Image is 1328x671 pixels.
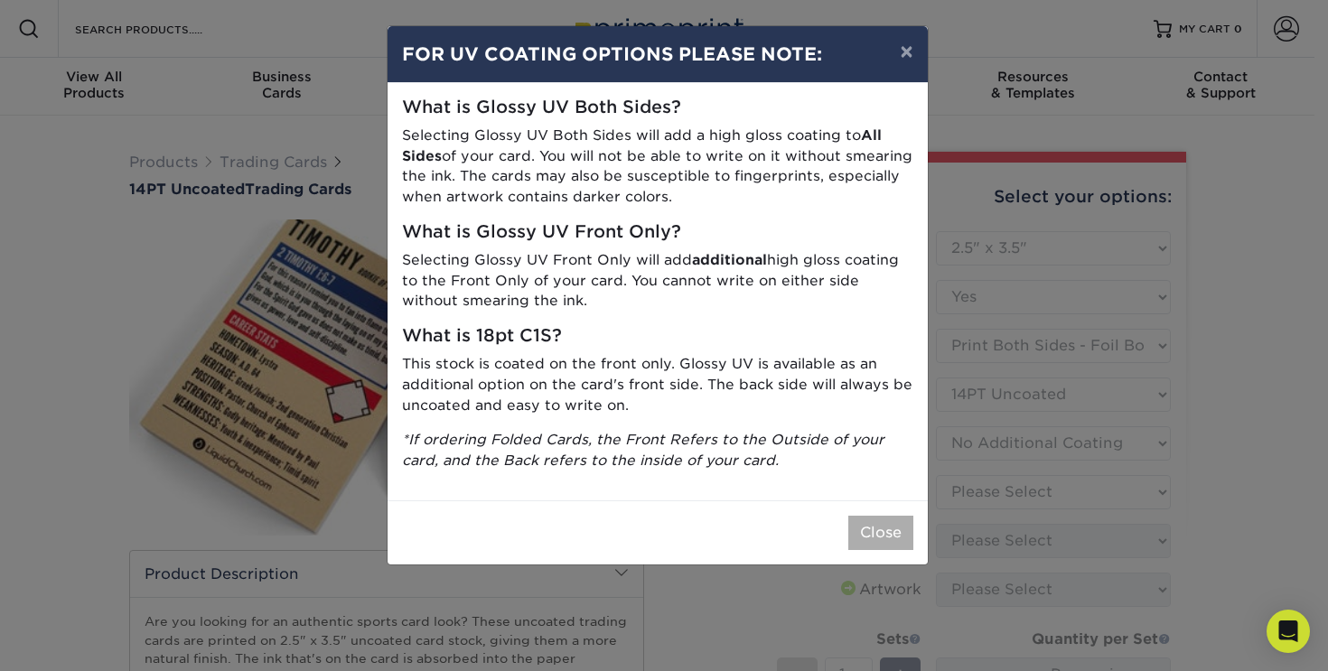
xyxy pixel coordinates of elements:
[848,516,913,550] button: Close
[402,222,913,243] h5: What is Glossy UV Front Only?
[692,251,767,268] strong: additional
[402,326,913,347] h5: What is 18pt C1S?
[402,126,882,164] strong: All Sides
[402,354,913,415] p: This stock is coated on the front only. Glossy UV is available as an additional option on the car...
[1267,610,1310,653] div: Open Intercom Messenger
[402,431,884,469] i: *If ordering Folded Cards, the Front Refers to the Outside of your card, and the Back refers to t...
[402,126,913,208] p: Selecting Glossy UV Both Sides will add a high gloss coating to of your card. You will not be abl...
[885,26,927,77] button: ×
[402,250,913,312] p: Selecting Glossy UV Front Only will add high gloss coating to the Front Only of your card. You ca...
[402,98,913,118] h5: What is Glossy UV Both Sides?
[402,41,913,68] h4: FOR UV COATING OPTIONS PLEASE NOTE:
